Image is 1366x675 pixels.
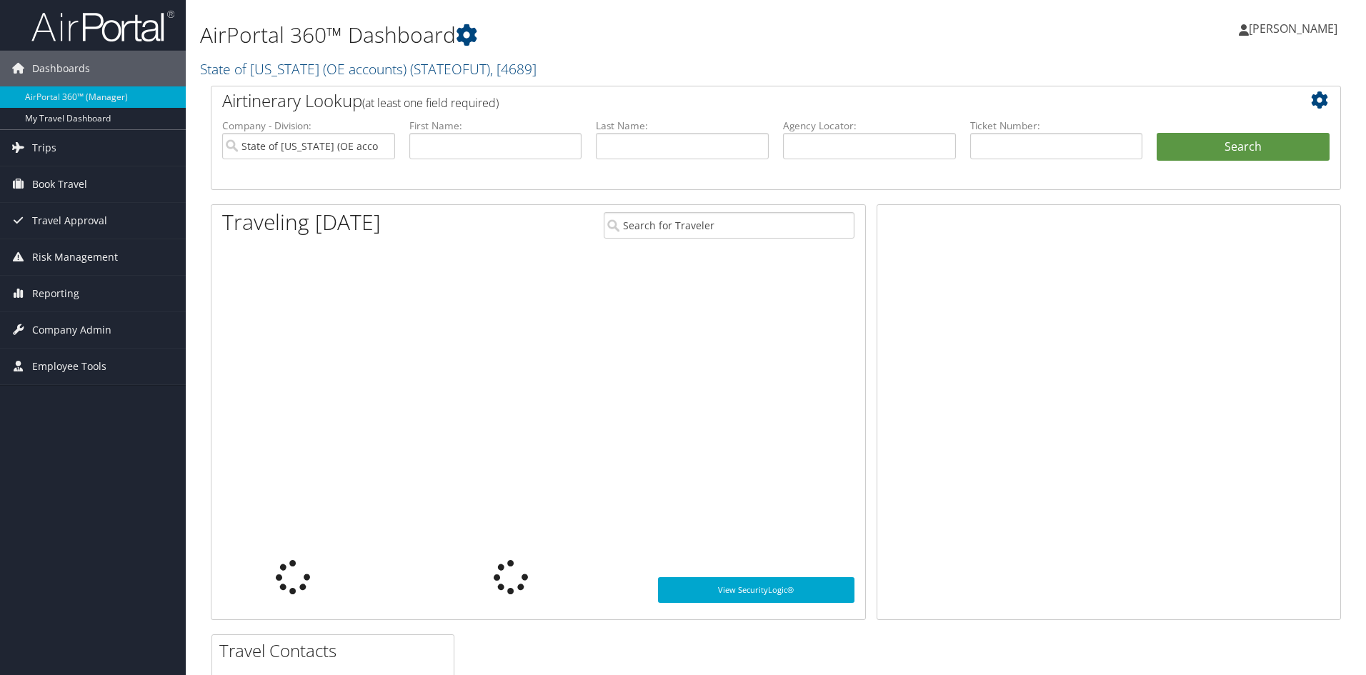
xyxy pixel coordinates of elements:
[32,166,87,202] span: Book Travel
[222,207,381,237] h1: Traveling [DATE]
[200,59,537,79] a: State of [US_STATE] (OE accounts)
[490,59,537,79] span: , [ 4689 ]
[32,203,107,239] span: Travel Approval
[222,119,395,133] label: Company - Division:
[1239,7,1352,50] a: [PERSON_NAME]
[409,119,582,133] label: First Name:
[970,119,1143,133] label: Ticket Number:
[219,639,454,663] h2: Travel Contacts
[362,95,499,111] span: (at least one field required)
[32,276,79,311] span: Reporting
[783,119,956,133] label: Agency Locator:
[410,59,490,79] span: ( STATEOFUT )
[200,20,968,50] h1: AirPortal 360™ Dashboard
[32,349,106,384] span: Employee Tools
[31,9,174,43] img: airportal-logo.png
[32,312,111,348] span: Company Admin
[604,212,854,239] input: Search for Traveler
[596,119,769,133] label: Last Name:
[222,89,1235,113] h2: Airtinerary Lookup
[1157,133,1330,161] button: Search
[32,130,56,166] span: Trips
[658,577,854,603] a: View SecurityLogic®
[32,239,118,275] span: Risk Management
[1249,21,1337,36] span: [PERSON_NAME]
[32,51,90,86] span: Dashboards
